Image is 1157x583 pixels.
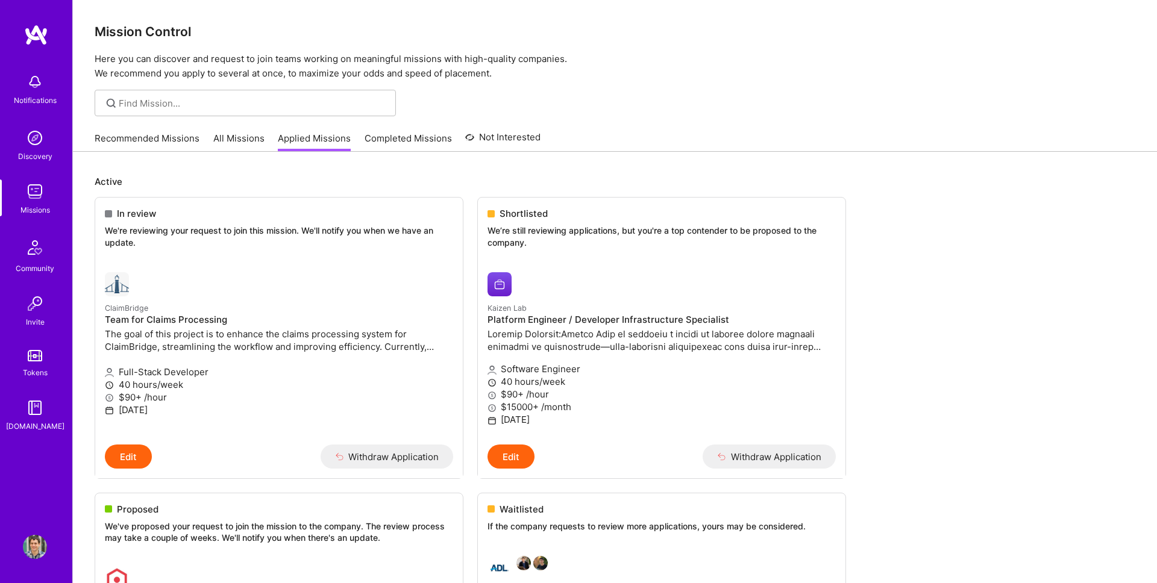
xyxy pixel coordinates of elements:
[278,132,351,152] a: Applied Missions
[488,304,527,313] small: Kaizen Lab
[500,503,544,516] span: Waitlisted
[488,391,497,400] i: icon MoneyGray
[105,272,129,296] img: ClaimBridge company logo
[105,381,114,390] i: icon Clock
[488,401,836,413] p: $15000+ /month
[18,150,52,163] div: Discovery
[533,556,548,570] img: Omer Hochman
[488,272,512,296] img: Kaizen Lab company logo
[488,375,836,388] p: 40 hours/week
[23,179,47,204] img: teamwork
[703,444,836,469] button: Withdraw Application
[105,304,148,313] small: ClaimBridge
[28,350,42,361] img: tokens
[26,316,45,328] div: Invite
[105,391,453,404] p: $90+ /hour
[105,366,453,378] p: Full-Stack Developer
[95,132,199,152] a: Recommended Missions
[95,52,1135,81] p: Here you can discover and request to join teams working on meaningful missions with high-quality ...
[488,225,836,248] p: We’re still reviewing applications, but you're a top contender to be proposed to the company.
[321,444,454,469] button: Withdraw Application
[365,132,452,152] a: Completed Missions
[20,204,50,216] div: Missions
[516,556,531,570] img: Elon Salfati
[488,363,836,375] p: Software Engineer
[488,378,497,387] i: icon Clock
[488,404,497,413] i: icon MoneyGray
[105,404,453,416] p: [DATE]
[213,132,265,152] a: All Missions
[20,535,50,559] a: User Avatar
[23,126,47,150] img: discovery
[488,388,836,401] p: $90+ /hour
[23,535,47,559] img: User Avatar
[117,207,156,220] span: In review
[488,416,497,425] i: icon Calendar
[105,520,453,544] p: We've proposed your request to join the mission to the company. The review process may take a cou...
[6,420,64,432] div: [DOMAIN_NAME]
[105,314,453,325] h4: Team for Claims Processing
[117,503,158,516] span: Proposed
[488,444,535,469] button: Edit
[488,314,836,325] h4: Platform Engineer / Developer Infrastructure Specialist
[105,368,114,377] i: icon Applicant
[478,263,845,444] a: Kaizen Lab company logoKaizen LabPlatform Engineer / Developer Infrastructure SpecialistLoremip D...
[23,70,47,94] img: bell
[23,396,47,420] img: guide book
[488,556,512,580] img: Anti-Defamation League company logo
[105,444,152,469] button: Edit
[16,262,54,275] div: Community
[95,175,1135,188] p: Active
[104,96,118,110] i: icon SearchGrey
[500,207,548,220] span: Shortlisted
[488,413,836,426] p: [DATE]
[23,366,48,379] div: Tokens
[119,97,387,110] input: Find Mission...
[105,393,114,402] i: icon MoneyGray
[105,328,453,353] p: The goal of this project is to enhance the claims processing system for ClaimBridge, streamlining...
[95,263,463,444] a: ClaimBridge company logoClaimBridgeTeam for Claims ProcessingThe goal of this project is to enhan...
[105,406,114,415] i: icon Calendar
[20,233,49,262] img: Community
[23,291,47,316] img: Invite
[24,24,48,46] img: logo
[105,225,453,248] p: We're reviewing your request to join this mission. We'll notify you when we have an update.
[488,366,497,375] i: icon Applicant
[488,520,836,532] p: If the company requests to review more applications, yours may be considered.
[488,328,836,353] p: Loremip Dolorsit:Ametco Adip el seddoeiu t incidi ut laboree dolore magnaali enimadmi ve quisnost...
[95,24,1135,39] h3: Mission Control
[14,94,57,107] div: Notifications
[465,130,541,152] a: Not Interested
[105,378,453,391] p: 40 hours/week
